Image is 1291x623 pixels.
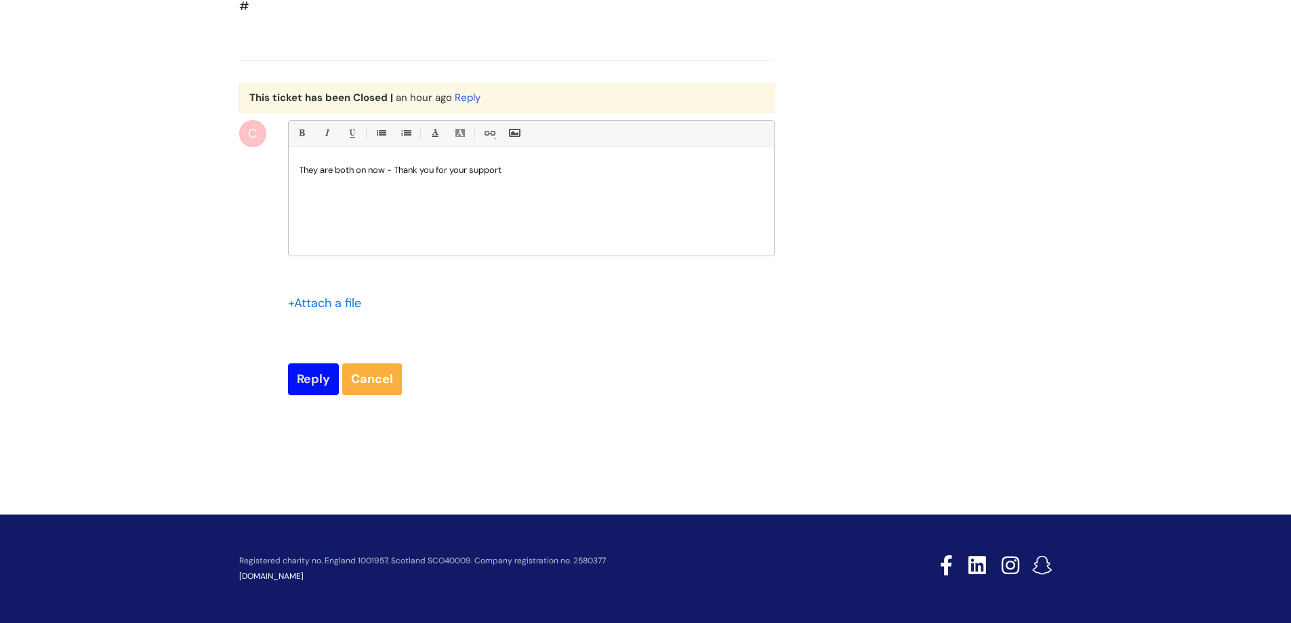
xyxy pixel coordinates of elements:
a: Back Color [451,125,468,142]
a: • Unordered List (Ctrl-Shift-7) [372,125,389,142]
a: Reply [455,91,480,104]
a: Font Color [426,125,443,142]
p: Registered charity no. England 1001957, Scotland SCO40009. Company registration no. 2580377 [239,557,844,565]
a: 1. Ordered List (Ctrl-Shift-8) [397,125,414,142]
input: Reply [288,363,339,395]
a: Link [480,125,497,142]
div: Attach a file [288,292,369,314]
a: [DOMAIN_NAME] [239,571,304,582]
span: + [288,295,294,311]
div: C [239,120,266,147]
a: Italic (Ctrl-I) [318,125,335,142]
p: They are both on now - Thank you for your support [299,164,764,176]
a: Insert Image... [506,125,522,142]
span: Tue, 2 Sep, 2025 at 12:20 PM [396,91,452,104]
a: Bold (Ctrl-B) [293,125,310,142]
a: Cancel [342,363,402,395]
a: Underline(Ctrl-U) [343,125,360,142]
b: This ticket has been Closed | [249,91,393,104]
